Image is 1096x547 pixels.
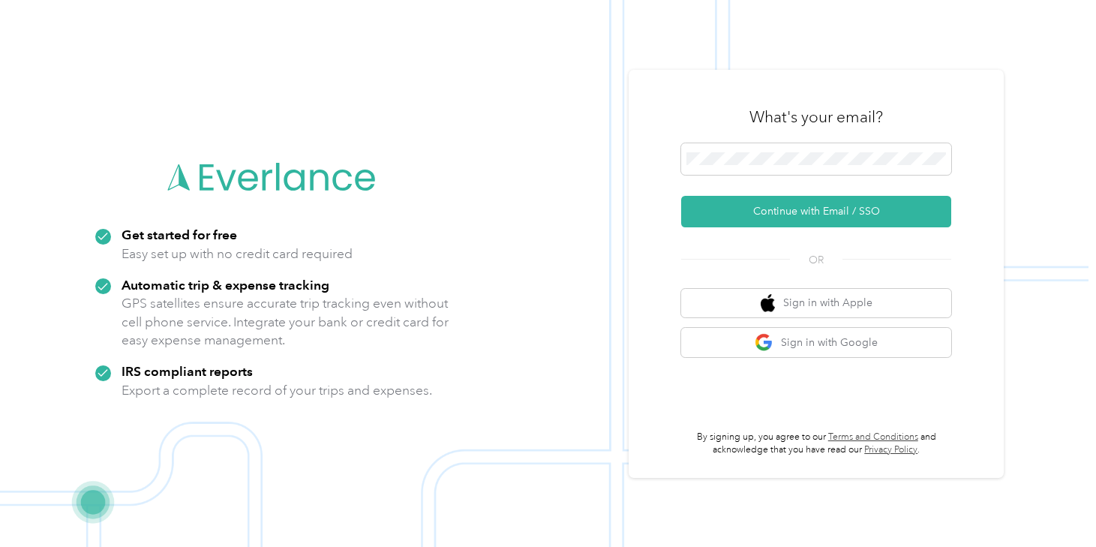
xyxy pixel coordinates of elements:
[790,252,842,268] span: OR
[681,289,951,318] button: apple logoSign in with Apple
[1012,463,1096,547] iframe: Everlance-gr Chat Button Frame
[761,294,776,313] img: apple logo
[122,294,449,350] p: GPS satellites ensure accurate trip tracking even without cell phone service. Integrate your bank...
[681,328,951,357] button: google logoSign in with Google
[681,431,951,457] p: By signing up, you agree to our and acknowledge that you have read our .
[122,381,432,400] p: Export a complete record of your trips and expenses.
[122,227,237,242] strong: Get started for free
[755,333,773,352] img: google logo
[864,444,917,455] a: Privacy Policy
[122,277,329,293] strong: Automatic trip & expense tracking
[122,363,253,379] strong: IRS compliant reports
[122,245,353,263] p: Easy set up with no credit card required
[681,196,951,227] button: Continue with Email / SSO
[749,107,883,128] h3: What's your email?
[828,431,918,443] a: Terms and Conditions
